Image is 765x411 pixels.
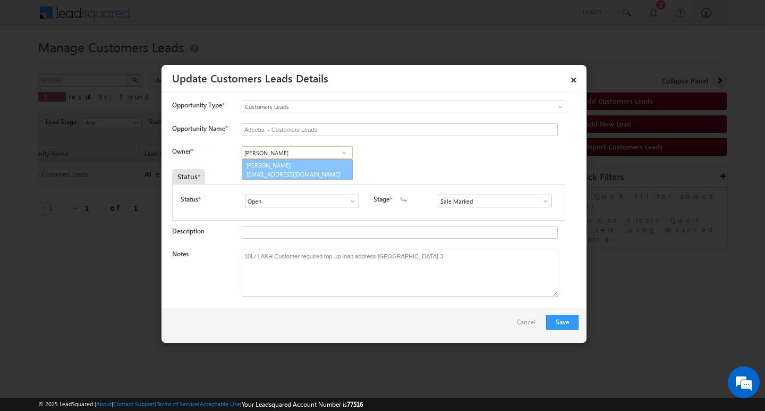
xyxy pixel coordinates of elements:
span: © 2025 LeadSquared | | | | | [38,399,363,409]
a: × [565,69,583,87]
a: Customers Leads [242,100,566,113]
a: [PERSON_NAME] [242,160,352,180]
span: [EMAIL_ADDRESS][DOMAIN_NAME] [246,170,342,178]
a: About [96,400,112,407]
a: Terms of Service [157,400,198,407]
label: Notes [172,250,189,258]
span: Your Leadsquared Account Number is [242,400,363,408]
a: Update Customers Leads Details [172,70,328,85]
a: Show All Items [337,147,351,158]
textarea: Type your message and hit 'Enter' [14,98,194,318]
a: Acceptable Use [200,400,240,407]
div: Chat with us now [55,56,178,70]
a: Show All Items [343,196,356,206]
a: Contact Support [113,400,155,407]
em: Start Chat [144,328,193,342]
a: Show All Items [536,196,549,206]
label: Status [181,195,198,204]
div: Minimize live chat window [174,5,200,31]
input: Type to Search [245,195,359,207]
span: Customers Leads [242,102,523,112]
label: Owner [172,147,193,155]
label: Description [172,227,205,235]
div: Status [172,169,205,184]
input: Type to Search [242,146,353,159]
img: d_60004797649_company_0_60004797649 [18,56,45,70]
span: 77516 [347,400,363,408]
label: Stage [373,195,389,204]
button: Save [546,315,579,330]
span: Opportunity Type [172,100,222,110]
a: Cancel [517,315,541,335]
label: Opportunity Name [172,124,227,132]
input: Type to Search [438,195,552,207]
